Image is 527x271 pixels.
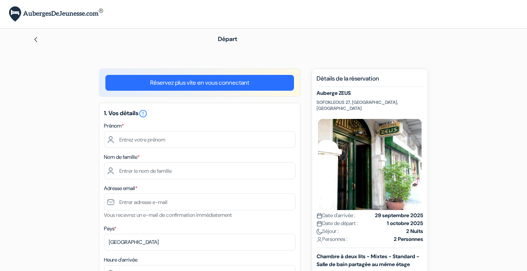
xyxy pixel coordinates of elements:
[139,109,148,117] a: error_outline
[317,229,322,234] img: moon.svg
[104,184,137,192] label: Adresse email
[104,109,295,118] h5: 1. Vos détails
[317,213,322,219] img: calendar.svg
[139,109,148,118] i: error_outline
[317,212,355,219] span: Date d'arrivée :
[317,90,423,96] h5: Auberge ZEUS
[317,227,339,235] span: Séjour :
[104,256,137,264] label: Heure d'arrivée
[33,37,39,43] img: left_arrow.svg
[317,99,423,111] p: SOFOKLEOUS 27, [GEOGRAPHIC_DATA], [GEOGRAPHIC_DATA]
[104,193,295,210] input: Entrer adresse e-mail
[394,235,423,243] strong: 2 Personnes
[317,235,347,243] span: Personnes :
[9,6,103,22] img: AubergesDeJeunesse.com
[105,75,294,91] a: Réservez plus vite en vous connectant
[104,162,295,179] input: Entrer le nom de famille
[104,153,140,161] label: Nom de famille
[317,75,423,87] h5: Détails de la réservation
[317,221,322,227] img: calendar.svg
[317,237,322,242] img: user_icon.svg
[104,122,124,130] label: Prénom
[104,225,116,233] label: Pays
[218,35,237,43] span: Départ
[375,212,423,219] strong: 29 septembre 2025
[104,131,295,148] input: Entrez votre prénom
[104,212,232,218] small: Vous recevrez un e-mail de confirmation immédiatement
[406,227,423,235] strong: 2 Nuits
[317,219,358,227] span: Date de départ :
[317,253,419,268] b: Chambre à deux lits - Mixtes - Standard - Salle de bain partagée au même étage
[387,219,423,227] strong: 1 octobre 2025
